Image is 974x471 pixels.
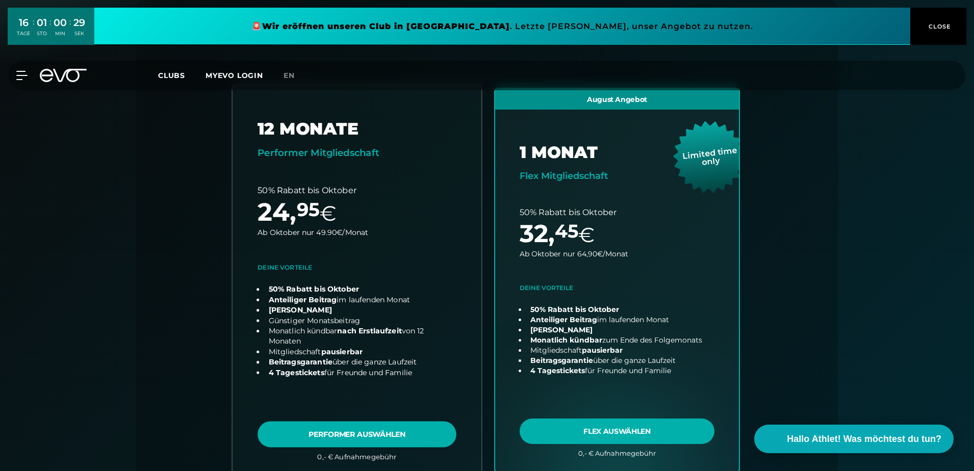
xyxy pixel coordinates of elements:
[37,15,47,30] div: 01
[69,16,71,43] div: :
[49,16,51,43] div: :
[158,70,206,80] a: Clubs
[158,71,185,80] span: Clubs
[17,30,30,37] div: TAGE
[37,30,47,37] div: STD
[73,15,85,30] div: 29
[754,425,954,453] button: Hallo Athlet! Was möchtest du tun?
[284,71,295,80] span: en
[206,71,263,80] a: MYEVO LOGIN
[17,15,30,30] div: 16
[73,30,85,37] div: SEK
[33,16,34,43] div: :
[54,30,67,37] div: MIN
[787,432,941,446] span: Hallo Athlet! Was möchtest du tun?
[910,8,966,45] button: CLOSE
[926,22,951,31] span: CLOSE
[284,70,307,82] a: en
[54,15,67,30] div: 00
